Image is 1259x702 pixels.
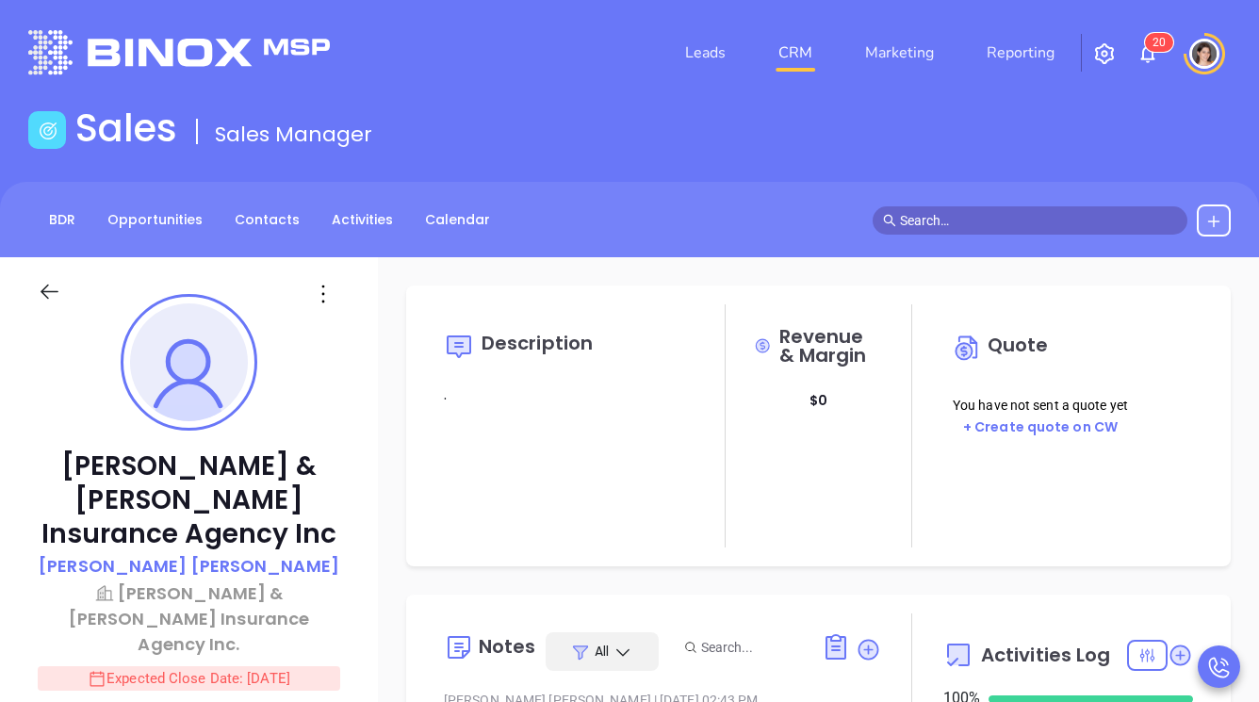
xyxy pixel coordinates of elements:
[96,204,214,236] a: Opportunities
[701,637,801,658] input: Search...
[75,106,177,151] h1: Sales
[38,666,340,691] p: Expected Close Date: [DATE]
[1136,42,1159,65] img: iconNotification
[900,210,1177,231] input: Search…
[595,642,609,661] span: All
[444,384,694,406] p: .
[953,395,1128,416] p: You have not sent a quote yet
[39,553,339,579] p: [PERSON_NAME] [PERSON_NAME]
[482,330,593,356] span: Description
[988,332,1049,358] span: Quote
[223,204,311,236] a: Contacts
[953,333,983,363] img: Circle dollar
[809,384,827,417] p: $ 0
[1153,36,1159,49] span: 2
[479,637,536,656] div: Notes
[678,34,733,72] a: Leads
[215,120,372,149] span: Sales Manager
[1189,39,1219,69] img: user
[1145,33,1173,52] sup: 20
[883,214,896,227] span: search
[28,30,330,74] img: logo
[130,303,248,421] img: profile-user
[38,449,340,551] p: [PERSON_NAME] & [PERSON_NAME] Insurance Agency Inc
[38,204,87,236] a: BDR
[963,416,1118,437] a: + Create quote on CW
[414,204,501,236] a: Calendar
[39,553,339,580] a: [PERSON_NAME] [PERSON_NAME]
[320,204,404,236] a: Activities
[1093,42,1116,65] img: iconSetting
[979,34,1062,72] a: Reporting
[858,34,941,72] a: Marketing
[779,327,881,365] span: Revenue & Margin
[771,34,820,72] a: CRM
[1159,36,1166,49] span: 0
[38,580,340,657] a: [PERSON_NAME] & [PERSON_NAME] Insurance Agency Inc.
[981,645,1110,664] span: Activities Log
[963,417,1118,436] span: + Create quote on CW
